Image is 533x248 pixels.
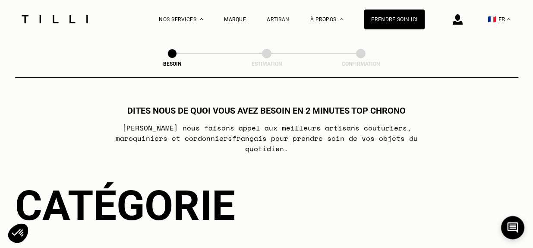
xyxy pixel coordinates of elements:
[507,18,511,20] img: menu déroulant
[364,10,425,29] a: Prendre soin ici
[318,61,404,67] div: Confirmation
[129,61,215,67] div: Besoin
[340,18,344,20] img: Menu déroulant à propos
[15,181,518,230] div: Catégorie
[19,15,91,23] img: Logo du service de couturière Tilli
[453,14,463,25] img: icône connexion
[224,61,310,67] div: Estimation
[488,15,496,23] span: 🇫🇷
[95,123,438,154] p: [PERSON_NAME] nous faisons appel aux meilleurs artisans couturiers , maroquiniers et cordonniers ...
[127,105,406,116] h1: Dites nous de quoi vous avez besoin en 2 minutes top chrono
[224,16,246,22] a: Marque
[200,18,203,20] img: Menu déroulant
[267,16,290,22] a: Artisan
